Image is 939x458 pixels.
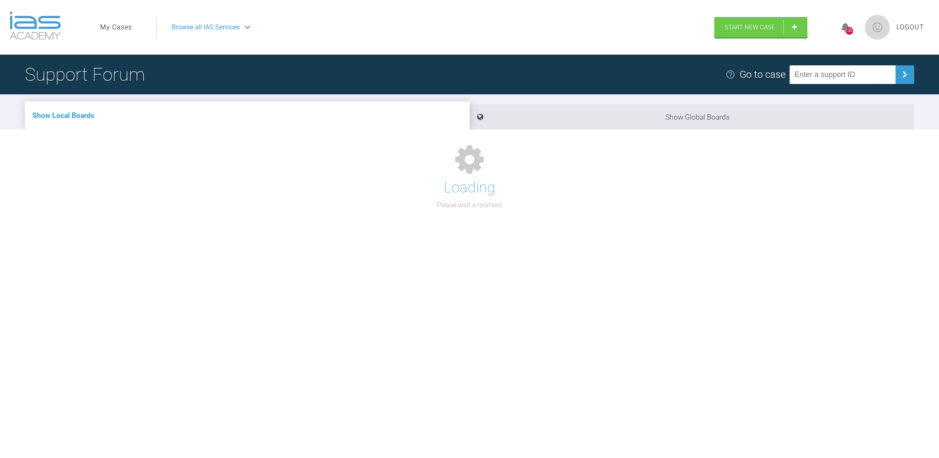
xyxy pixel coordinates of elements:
[725,24,775,31] span: Start New Case
[172,22,240,33] span: Browse all IAS Services
[896,22,924,33] a: Logout
[725,70,735,79] img: help.e70b9f3d.svg
[25,60,145,89] h1: Support Forum
[10,12,61,40] img: logo-light.3e3ef733.png
[790,65,896,84] input: Enter a support ID
[845,27,853,35] div: 1383
[740,67,785,82] div: Go to case
[898,68,911,81] img: chevronRight.28bd32b0.svg
[100,22,132,33] a: My Cases
[437,200,502,211] p: Please wait a moment
[25,101,470,129] li: Show Local Boards
[865,15,890,40] img: profile.png
[470,104,915,129] li: Show Global Boards
[444,176,495,200] h1: Loading
[714,17,807,38] a: Start New Case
